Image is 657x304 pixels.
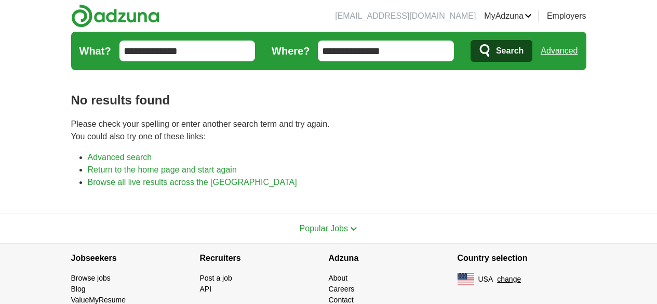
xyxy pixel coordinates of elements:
[200,274,232,282] a: Post a job
[471,40,532,62] button: Search
[484,10,532,22] a: MyAdzuna
[88,165,237,174] a: Return to the home page and start again
[329,296,354,304] a: Contact
[478,274,493,285] span: USA
[71,91,586,110] h1: No results found
[329,285,355,293] a: Careers
[200,285,212,293] a: API
[497,274,521,285] button: change
[71,296,126,304] a: ValueMyResume
[541,41,578,61] a: Advanced
[350,227,357,231] img: toggle icon
[272,43,310,59] label: Where?
[79,43,111,59] label: What?
[335,10,476,22] li: [EMAIL_ADDRESS][DOMAIN_NAME]
[329,274,348,282] a: About
[300,224,348,233] span: Popular Jobs
[71,118,586,143] p: Please check your spelling or enter another search term and try again. You could also try one of ...
[496,41,524,61] span: Search
[71,4,159,28] img: Adzuna logo
[547,10,586,22] a: Employers
[458,244,586,273] h4: Country selection
[71,285,86,293] a: Blog
[88,153,152,162] a: Advanced search
[71,274,111,282] a: Browse jobs
[458,273,474,285] img: US flag
[88,178,297,187] a: Browse all live results across the [GEOGRAPHIC_DATA]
